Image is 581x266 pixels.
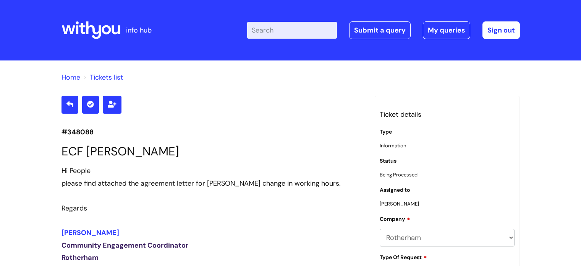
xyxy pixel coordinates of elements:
[380,141,515,150] p: Information
[61,228,119,237] span: [PERSON_NAME]
[380,199,515,208] p: [PERSON_NAME]
[247,22,337,39] input: Search
[423,21,470,39] a: My queries
[82,71,123,83] li: Tickets list
[61,126,363,138] p: #348088
[482,21,520,39] a: Sign out
[61,165,363,177] div: Hi People
[380,129,392,135] label: Type
[349,21,411,39] a: Submit a query
[90,73,123,82] a: Tickets list
[380,187,410,193] label: Assigned to
[380,108,515,121] h3: Ticket details
[380,253,427,261] label: Type Of Request
[380,215,410,222] label: Company
[61,241,188,250] b: Community Engagement Coordinator
[61,144,363,158] h1: ECF [PERSON_NAME]
[61,71,80,83] li: Solution home
[61,202,363,214] div: Regards
[380,170,515,179] p: Being Processed
[380,158,397,164] label: Status
[126,24,152,36] p: info hub
[61,253,99,262] b: Rotherham
[247,21,520,39] div: | -
[61,73,80,82] a: Home
[61,177,363,189] div: please find attached the agreement letter for [PERSON_NAME] change in working hours.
